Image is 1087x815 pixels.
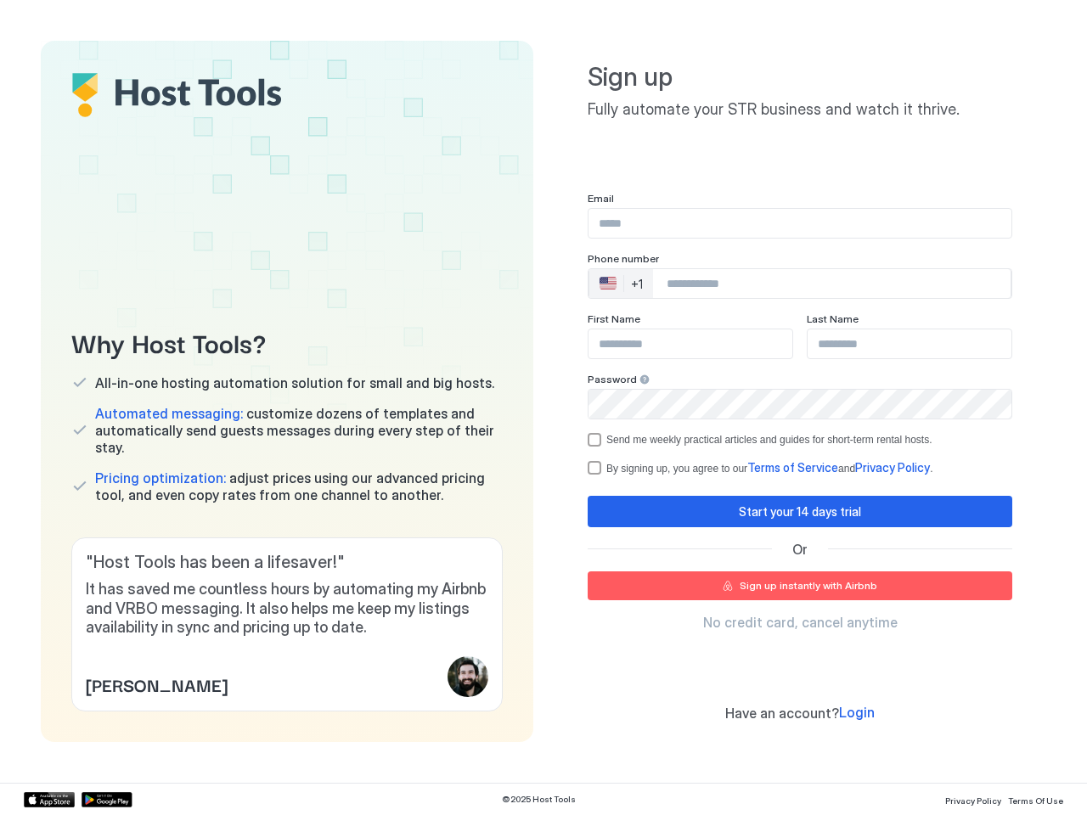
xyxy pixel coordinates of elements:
span: Terms of Service [747,460,838,475]
span: " Host Tools has been a lifesaver! " [86,552,488,573]
div: Countries button [589,269,653,298]
a: Terms of Service [747,462,838,475]
span: Have an account? [725,705,839,722]
span: [PERSON_NAME] [86,672,228,697]
button: Start your 14 days trial [588,496,1012,527]
div: Start your 14 days trial [739,503,861,520]
span: Fully automate your STR business and watch it thrive. [588,100,1012,120]
span: Last Name [807,312,859,325]
div: Send me weekly practical articles and guides for short-term rental hosts. [606,434,932,446]
div: termsPrivacy [588,460,1012,475]
span: Why Host Tools? [71,323,503,361]
span: Or [792,541,808,558]
a: Google Play Store [82,792,132,807]
span: Privacy Policy [855,460,930,475]
div: By signing up, you agree to our and . [606,460,932,475]
span: Login [839,704,875,721]
div: optOut [588,433,1012,447]
div: profile [448,656,488,697]
span: Automated messaging: [95,405,243,422]
span: Terms Of Use [1008,795,1063,806]
a: Privacy Policy [945,790,1001,808]
span: © 2025 Host Tools [502,794,576,805]
input: Input Field [589,209,1011,238]
span: Email [588,192,614,205]
div: 🇺🇸 [600,273,617,294]
span: No credit card, cancel anytime [703,614,898,631]
span: Password [588,373,637,385]
span: Privacy Policy [945,795,1001,806]
input: Phone Number input [653,268,1011,299]
span: adjust prices using our advanced pricing tool, and even copy rates from one channel to another. [95,469,503,503]
span: Sign up [588,61,1012,93]
span: First Name [588,312,640,325]
a: Privacy Policy [855,462,930,475]
a: App Store [24,792,75,807]
a: Login [839,704,875,722]
input: Input Field [589,390,1011,419]
button: Sign up instantly with Airbnb [588,571,1012,600]
span: Phone number [588,252,659,265]
input: Input Field [808,329,1011,358]
span: customize dozens of templates and automatically send guests messages during every step of their s... [95,405,503,456]
input: Input Field [589,329,792,358]
span: It has saved me countless hours by automating my Airbnb and VRBO messaging. It also helps me keep... [86,580,488,638]
div: Sign up instantly with Airbnb [740,578,877,593]
span: Pricing optimization: [95,469,226,486]
a: Terms Of Use [1008,790,1063,808]
span: All-in-one hosting automation solution for small and big hosts. [95,374,494,391]
div: +1 [631,277,643,292]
